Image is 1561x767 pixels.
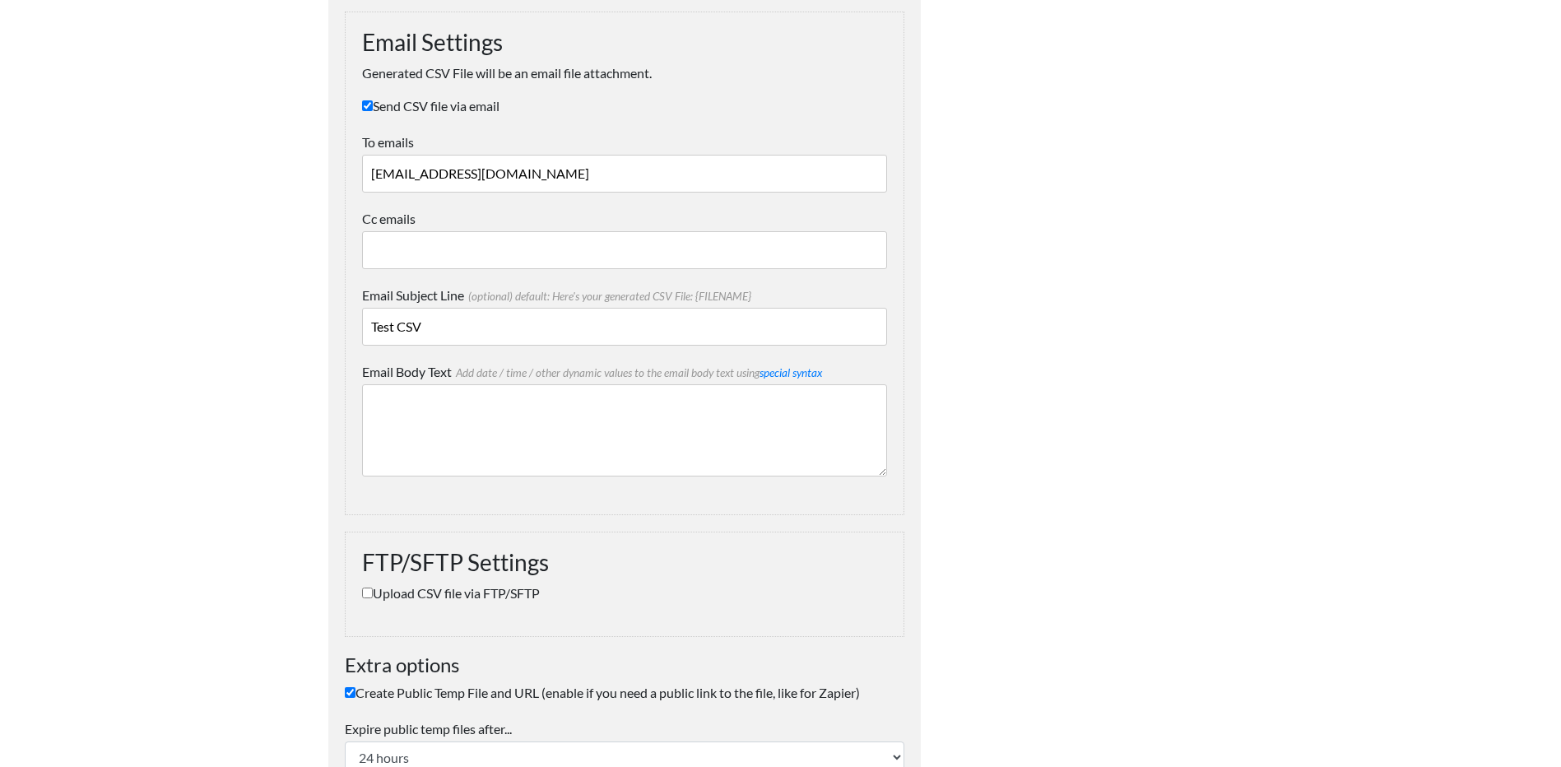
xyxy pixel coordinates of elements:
span: (optional) default: Here's your generated CSV File: {FILENAME} [464,290,751,303]
label: Create Public Temp File and URL (enable if you need a public link to the file, like for Zapier) [345,683,904,703]
iframe: Drift Widget Chat Controller [1479,685,1541,747]
p: Generated CSV File will be an email file attachment. [362,63,887,83]
label: Send CSV file via email [362,96,887,116]
h4: Extra options [345,653,904,677]
label: Email Body Text [362,362,887,382]
label: Upload CSV file via FTP/SFTP [362,583,887,603]
input: Upload CSV file via FTP/SFTP [362,588,373,598]
label: Email Subject Line [362,286,887,305]
label: Cc emails [362,209,887,229]
h3: FTP/SFTP Settings [362,549,887,577]
input: Create Public Temp File and URL (enable if you need a public link to the file, like for Zapier) [345,687,355,698]
a: special syntax [760,366,822,379]
label: To emails [362,132,887,152]
input: Send CSV file via email [362,100,373,111]
h3: Email Settings [362,29,887,57]
span: Add date / time / other dynamic values to the email body text using [452,366,822,379]
label: Expire public temp files after... [345,719,904,739]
